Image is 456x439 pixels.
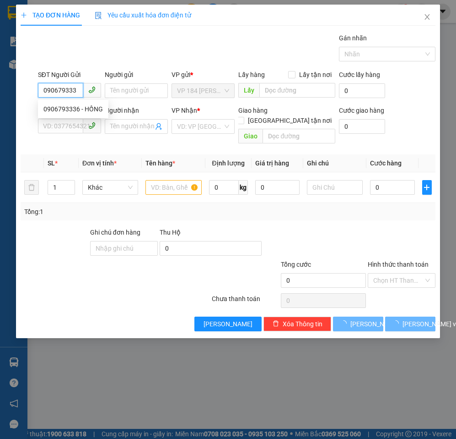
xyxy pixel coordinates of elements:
[244,115,335,126] span: [GEOGRAPHIC_DATA] tận nơi
[194,317,262,331] button: [PERSON_NAME]
[88,122,96,129] span: phone
[43,104,103,114] div: 0906793336 - HỒNG
[105,105,168,115] div: Người nhận
[255,180,300,195] input: 0
[82,159,117,167] span: Đơn vị tính
[423,184,432,191] span: plus
[145,159,175,167] span: Tên hàng
[414,5,440,30] button: Close
[48,159,55,167] span: SL
[145,180,201,195] input: VD: Bàn, Ghế
[424,13,431,21] span: close
[339,107,384,114] label: Cước giao hàng
[239,180,248,195] span: kg
[339,119,386,134] input: Cước giao hàng
[385,317,435,331] button: [PERSON_NAME] và In
[238,107,268,114] span: Giao hàng
[90,241,158,256] input: Ghi chú đơn hàng
[339,83,386,98] input: Cước lấy hàng
[212,159,245,167] span: Định lượng
[172,107,197,114] span: VP Nhận
[392,320,402,327] span: loading
[333,317,383,331] button: [PERSON_NAME]
[204,319,252,329] span: [PERSON_NAME]
[105,70,168,80] div: Người gửi
[160,229,181,236] span: Thu Hộ
[95,11,191,19] span: Yêu cầu xuất hóa đơn điện tử
[95,12,102,19] img: icon
[88,86,96,93] span: phone
[281,261,311,268] span: Tổng cước
[172,70,235,80] div: VP gửi
[259,83,335,98] input: Dọc đường
[155,123,162,130] span: user-add
[263,317,331,331] button: deleteXóa Thông tin
[339,34,367,42] label: Gán nhãn
[38,102,108,116] div: 0906793336 - HỒNG
[88,181,133,194] span: Khác
[340,320,350,327] span: loading
[295,70,335,80] span: Lấy tận nơi
[21,11,80,19] span: TẠO ĐƠN HÀNG
[238,71,265,78] span: Lấy hàng
[263,129,335,143] input: Dọc đường
[339,71,380,78] label: Cước lấy hàng
[283,319,322,329] span: Xóa Thông tin
[255,159,289,167] span: Giá trị hàng
[303,154,366,172] th: Ghi chú
[370,159,402,167] span: Cước hàng
[24,180,39,195] button: delete
[422,180,432,195] button: plus
[238,129,263,143] span: Giao
[350,319,399,329] span: [PERSON_NAME]
[238,83,259,98] span: Lấy
[90,229,140,236] label: Ghi chú đơn hàng
[38,70,101,80] div: SĐT Người Gửi
[273,320,279,328] span: delete
[368,261,429,268] label: Hình thức thanh toán
[177,84,229,98] span: VP 184 Nguyễn Văn Trỗi - HCM
[307,180,363,195] input: Ghi Chú
[211,294,280,310] div: Chưa thanh toán
[21,12,27,18] span: plus
[24,207,177,217] div: Tổng: 1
